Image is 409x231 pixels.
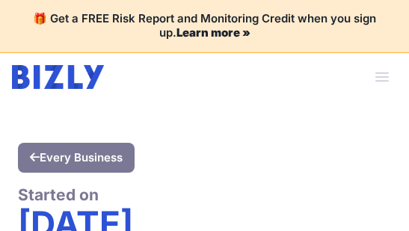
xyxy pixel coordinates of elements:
a: Learn more » [176,25,250,40]
a: Every Business [18,143,135,173]
div: Started on [18,185,391,205]
h4: 🎁 Get a FREE Risk Report and Monitoring Credit when you sign up. [12,12,397,40]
